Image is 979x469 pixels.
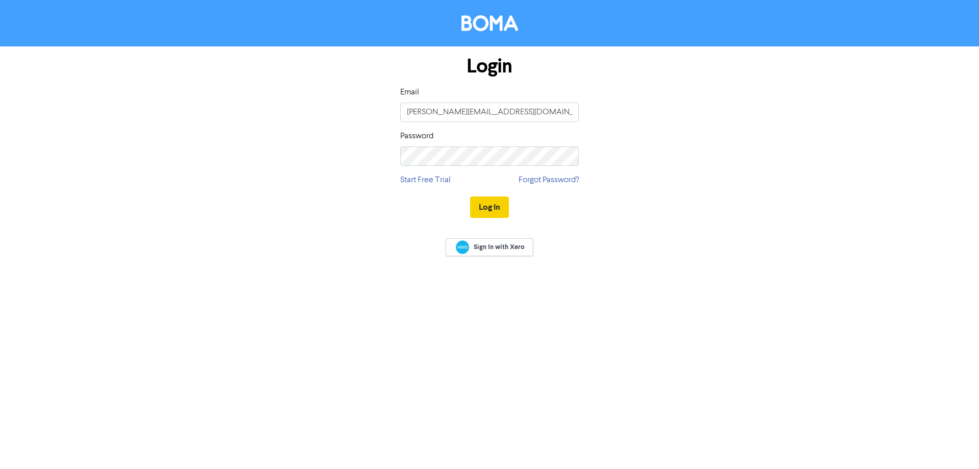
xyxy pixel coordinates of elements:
[519,174,579,186] a: Forgot Password?
[456,240,469,254] img: Xero logo
[446,238,533,256] a: Sign In with Xero
[400,86,419,98] label: Email
[470,196,509,218] button: Log In
[400,55,579,78] h1: Login
[461,15,518,31] img: BOMA Logo
[400,174,451,186] a: Start Free Trial
[400,130,433,142] label: Password
[928,420,979,469] iframe: Chat Widget
[474,242,525,252] span: Sign In with Xero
